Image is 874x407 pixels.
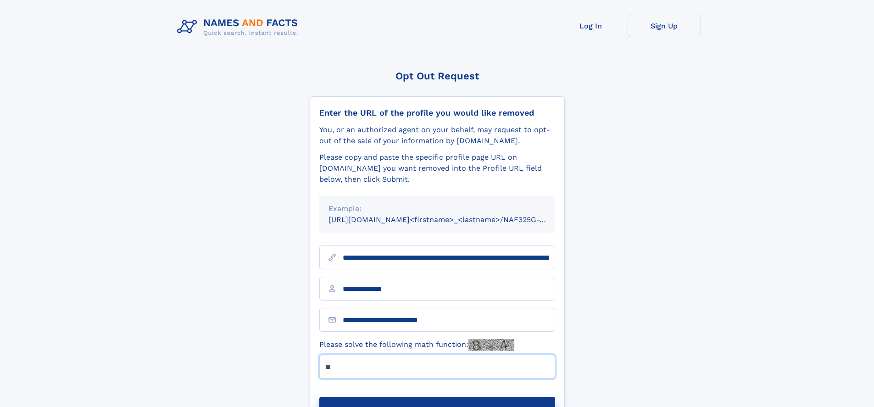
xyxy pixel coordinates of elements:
[319,339,514,351] label: Please solve the following math function:
[554,15,628,37] a: Log In
[328,203,546,214] div: Example:
[319,124,555,146] div: You, or an authorized agent on your behalf, may request to opt-out of the sale of your informatio...
[628,15,701,37] a: Sign Up
[319,108,555,118] div: Enter the URL of the profile you would like removed
[310,70,565,82] div: Opt Out Request
[319,152,555,185] div: Please copy and paste the specific profile page URL on [DOMAIN_NAME] you want removed into the Pr...
[328,215,573,224] small: [URL][DOMAIN_NAME]<firstname>_<lastname>/NAF325G-xxxxxxxx
[173,15,306,39] img: Logo Names and Facts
